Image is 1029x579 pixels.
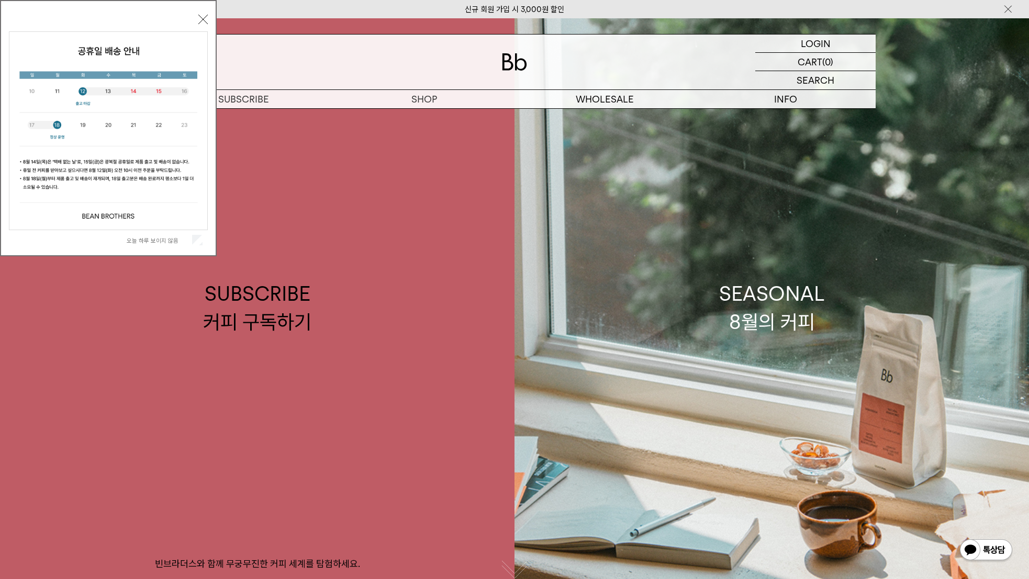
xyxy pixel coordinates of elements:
[465,5,564,14] a: 신규 회원 가입 시 3,000원 할인
[797,71,834,89] p: SEARCH
[514,90,695,108] p: WHOLESALE
[798,53,822,71] p: CART
[127,237,190,244] label: 오늘 하루 보이지 않음
[959,538,1013,563] img: 카카오톡 채널 1:1 채팅 버튼
[755,53,876,71] a: CART (0)
[203,280,311,335] div: SUBSCRIBE 커피 구독하기
[153,90,334,108] a: SUBSCRIBE
[502,53,527,71] img: 로고
[334,90,514,108] a: SHOP
[198,15,208,24] button: 닫기
[755,35,876,53] a: LOGIN
[695,90,876,108] p: INFO
[822,53,833,71] p: (0)
[9,32,207,230] img: cb63d4bbb2e6550c365f227fdc69b27f_113810.jpg
[801,35,831,52] p: LOGIN
[719,280,825,335] div: SEASONAL 8월의 커피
